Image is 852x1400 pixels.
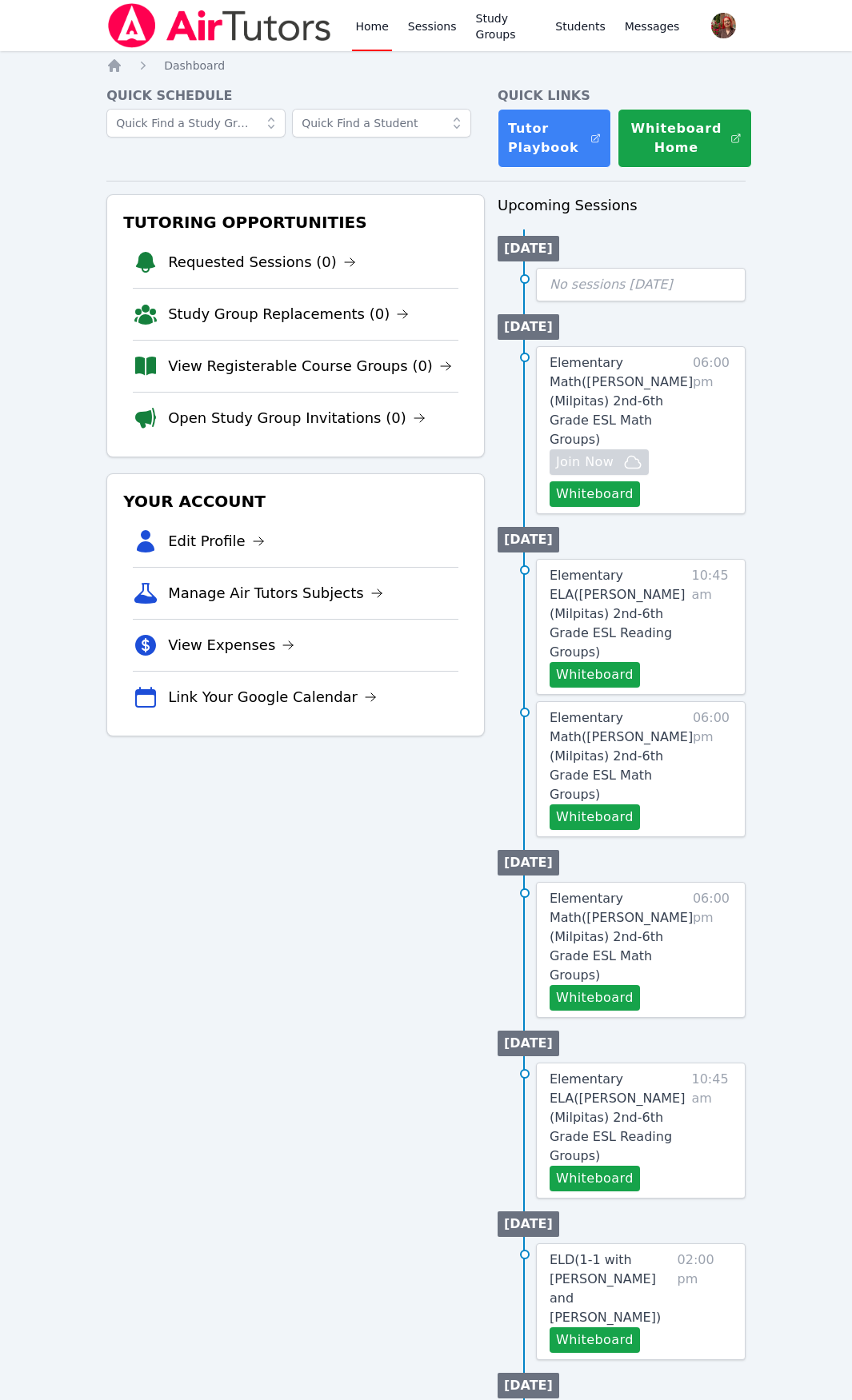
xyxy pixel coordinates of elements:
h3: Your Account [120,487,471,516]
a: Tutor Playbook [498,109,611,168]
button: Whiteboard Home [618,109,752,168]
a: Elementary ELA([PERSON_NAME] (Milpitas) 2nd-6th Grade ESL Reading Groups) [550,1070,685,1166]
span: 06:00 pm [693,353,732,507]
a: Elementary Math([PERSON_NAME] (Milpitas) 2nd-6th Grade ESL Math Groups) [550,708,693,804]
button: Whiteboard [550,662,640,688]
button: Whiteboard [550,1327,640,1353]
a: Edit Profile [168,530,265,552]
button: Whiteboard [550,985,640,1011]
button: Whiteboard [550,804,640,830]
a: Elementary Math([PERSON_NAME] (Milpitas) 2nd-6th Grade ESL Math Groups) [550,353,693,449]
li: [DATE] [498,1031,559,1056]
input: Quick Find a Study Group [106,109,286,138]
span: 06:00 pm [693,889,732,1011]
h3: Tutoring Opportunities [120,208,471,237]
span: 10:45 am [691,1070,731,1191]
a: Study Group Replacements (0) [168,303,409,325]
nav: Breadcrumb [106,58,746,74]
button: Whiteboard [550,481,640,507]
span: Elementary Math ( [PERSON_NAME] (Milpitas) 2nd-6th Grade ESL Math Groups ) [550,355,693,447]
span: ELD ( 1-1 with [PERSON_NAME] and [PERSON_NAME] ) [550,1252,661,1325]
a: View Registerable Course Groups (0) [168,355,452,377]
a: Link Your Google Calendar [168,686,377,708]
h4: Quick Schedule [106,86,485,106]
span: Elementary ELA ( [PERSON_NAME] (Milpitas) 2nd-6th Grade ESL Reading Groups ) [550,568,686,660]
li: [DATE] [498,850,559,875]
span: Join Now [556,453,614,472]
span: Elementary Math ( [PERSON_NAME] (Milpitas) 2nd-6th Grade ESL Math Groups ) [550,710,693,802]
li: [DATE] [498,314,559,340]
span: Messages [625,18,680,34]
button: Whiteboard [550,1166,640,1191]
span: Elementary Math ( [PERSON_NAME] (Milpitas) 2nd-6th Grade ESL Math Groups ) [550,891,693,983]
a: Elementary Math([PERSON_NAME] (Milpitas) 2nd-6th Grade ESL Math Groups) [550,889,693,985]
img: Air Tutors [106,3,333,48]
a: View Expenses [168,634,294,656]
a: ELD(1-1 with [PERSON_NAME] and [PERSON_NAME]) [550,1250,671,1327]
a: Requested Sessions (0) [168,251,356,273]
span: Elementary ELA ( [PERSON_NAME] (Milpitas) 2nd-6th Grade ESL Reading Groups ) [550,1071,686,1163]
li: [DATE] [498,236,559,261]
span: No sessions [DATE] [550,277,673,292]
h3: Upcoming Sessions [498,194,746,217]
li: [DATE] [498,527,559,552]
button: Join Now [550,449,649,475]
li: [DATE] [498,1211,559,1237]
input: Quick Find a Student [292,109,471,138]
span: 10:45 am [691,566,731,688]
a: Manage Air Tutors Subjects [168,582,383,604]
span: 02:00 pm [678,1250,732,1353]
a: Dashboard [164,58,225,74]
a: Open Study Group Invitations (0) [168,407,426,429]
a: Elementary ELA([PERSON_NAME] (Milpitas) 2nd-6th Grade ESL Reading Groups) [550,566,685,662]
h4: Quick Links [498,86,746,106]
span: Dashboard [164,59,225,72]
li: [DATE] [498,1373,559,1398]
span: 06:00 pm [693,708,732,830]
